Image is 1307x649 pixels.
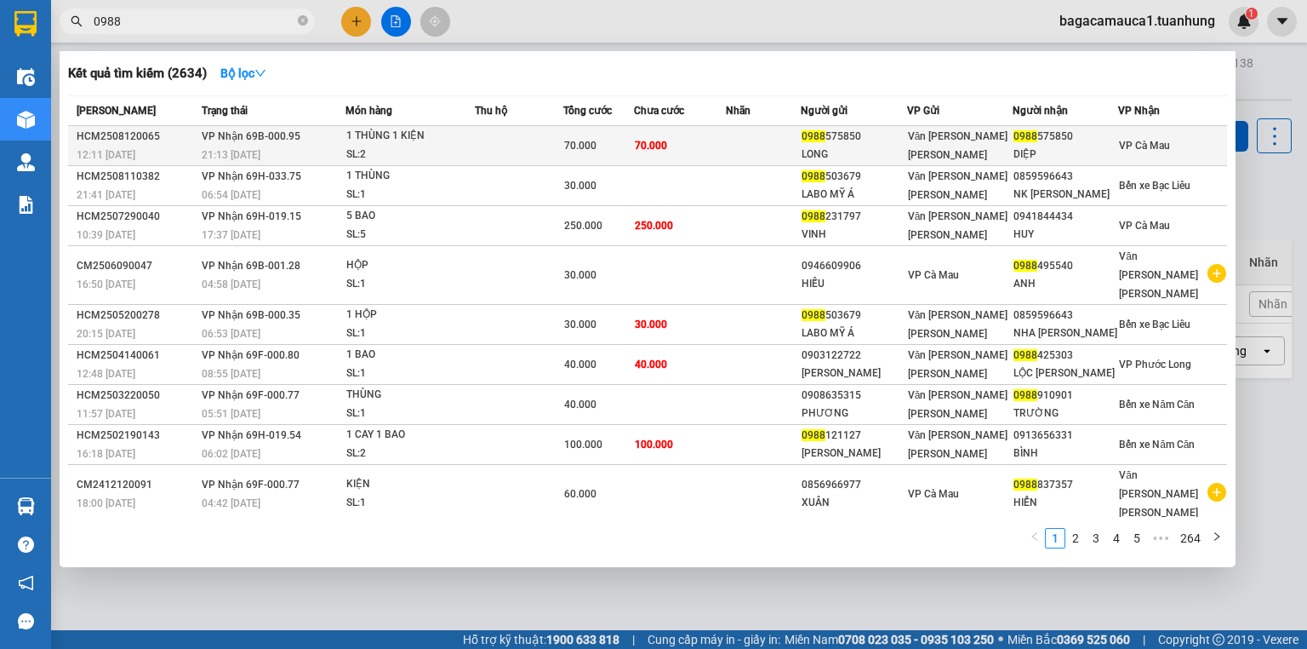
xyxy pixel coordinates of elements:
span: Tổng cước [563,105,612,117]
div: LONG [802,146,905,164]
div: HUY [1013,226,1117,244]
a: 2 [1066,529,1085,548]
div: 0856966977 [802,476,905,494]
span: 0988 [802,309,825,321]
span: 12:48 [DATE] [77,368,135,380]
div: 5 BAO [346,207,474,226]
span: 21:13 [DATE] [202,149,260,161]
img: solution-icon [17,196,35,214]
div: 837357 [1013,476,1117,494]
span: 0988 [802,130,825,142]
span: down [254,67,266,79]
span: Văn [PERSON_NAME] [PERSON_NAME] [908,130,1008,161]
div: PHƯƠNG [802,405,905,422]
div: TRƯỜNG [1013,405,1117,422]
div: 0859596643 [1013,307,1117,324]
div: HIỂN [1013,494,1117,512]
span: question-circle [18,537,34,553]
span: Bến xe Năm Căn [1119,439,1195,451]
span: Văn [PERSON_NAME] [PERSON_NAME] [908,210,1008,241]
span: Trạng thái [202,105,248,117]
span: 17:37 [DATE] [202,229,260,241]
div: VINH [802,226,905,244]
div: 0941844434 [1013,208,1117,226]
img: logo-vxr [14,11,37,37]
span: right [1212,531,1222,542]
li: 1 [1045,528,1065,548]
span: 06:53 [DATE] [202,328,260,340]
li: Next Page [1207,528,1227,548]
div: 575850 [802,128,905,146]
li: 2 [1065,528,1086,548]
button: Bộ lọcdown [207,60,280,87]
span: Văn [PERSON_NAME] [PERSON_NAME] [1119,250,1198,300]
strong: Bộ lọc [220,66,266,80]
span: 12:11 [DATE] [77,149,135,161]
div: 425303 [1013,347,1117,365]
span: VP Nhận 69F-000.80 [202,349,300,361]
div: 503679 [802,307,905,324]
div: XUÂN [802,494,905,512]
span: VP Nhận 69H-033.75 [202,170,301,182]
span: Bến xe Năm Căn [1119,399,1195,411]
li: 264 [1174,528,1207,548]
img: warehouse-icon [17,68,35,86]
span: 0988 [1013,130,1037,142]
span: 18:00 [DATE] [77,497,135,509]
span: Văn [PERSON_NAME] [PERSON_NAME] [908,170,1008,201]
li: 3 [1086,528,1106,548]
div: LABO MỸ Á [802,324,905,342]
span: 0988 [1013,349,1037,361]
span: 250.000 [635,220,673,232]
div: NK [PERSON_NAME] [1013,186,1117,204]
span: 0988 [1013,479,1037,491]
span: 70.000 [564,140,596,152]
span: Món hàng [345,105,392,117]
span: 60.000 [564,488,596,500]
span: 0988 [802,210,825,222]
div: HCM2507290040 [77,208,197,226]
span: [PERSON_NAME] [77,105,156,117]
div: [PERSON_NAME] [802,445,905,462]
img: warehouse-icon [17,111,35,129]
div: 0903122722 [802,347,905,365]
span: Văn [PERSON_NAME] [PERSON_NAME] [908,429,1008,460]
div: 1 BAO [346,346,474,365]
div: 1 THÙNG [346,167,474,186]
span: 21:41 [DATE] [77,189,135,201]
span: search [71,15,83,27]
div: NHA [PERSON_NAME] [1013,324,1117,342]
span: 04:42 [DATE] [202,497,260,509]
span: ••• [1147,528,1174,548]
div: 0946609906 [802,257,905,275]
span: close-circle [298,14,308,30]
span: Người nhận [1013,105,1068,117]
div: SL: 5 [346,226,474,244]
div: 0859596643 [1013,168,1117,186]
span: 16:18 [DATE] [77,448,135,460]
button: right [1207,528,1227,548]
div: HIẾU [802,275,905,293]
div: 503679 [802,168,905,186]
span: VP Gửi [907,105,939,117]
div: SL: 1 [346,494,474,513]
input: Tìm tên, số ĐT hoặc mã đơn [94,12,294,31]
div: HCM2504140061 [77,347,197,365]
span: 0988 [802,170,825,182]
div: DIỆP [1013,146,1117,164]
h3: Kết quả tìm kiếm ( 2634 ) [68,65,207,83]
span: 30.000 [635,319,667,330]
div: HCM2508120065 [77,128,197,146]
a: 5 [1127,529,1146,548]
li: 5 [1127,528,1147,548]
span: 40.000 [635,359,667,370]
span: VP Cà Mau [1119,140,1170,152]
span: Văn [PERSON_NAME] [PERSON_NAME] [908,389,1008,420]
a: 4 [1107,529,1126,548]
span: notification [18,575,34,591]
span: 40.000 [564,359,596,370]
span: 40.000 [564,399,596,411]
span: 10:39 [DATE] [77,229,135,241]
span: 30.000 [564,269,596,281]
div: LABO MỸ Á [802,186,905,204]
